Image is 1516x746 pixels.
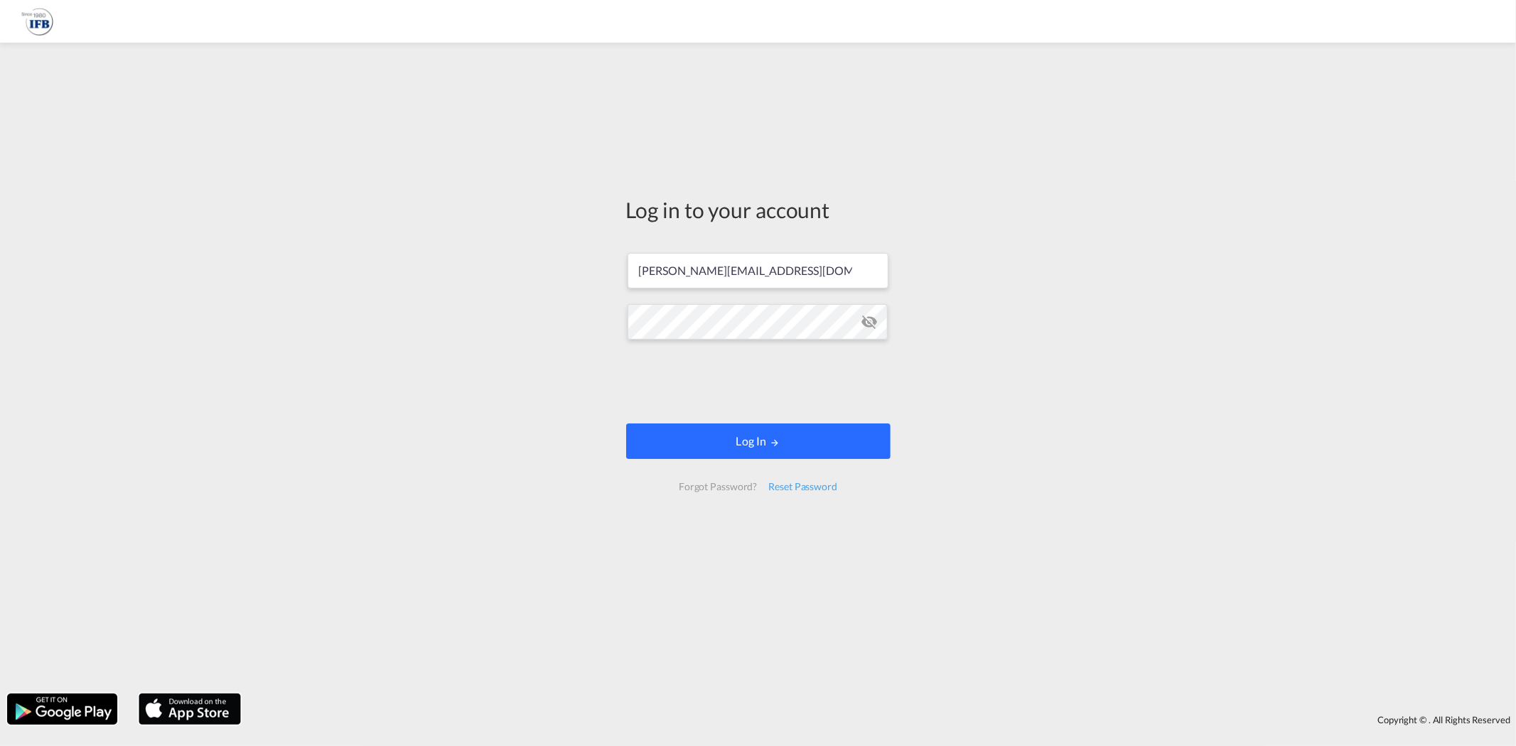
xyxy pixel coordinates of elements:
[248,708,1516,732] div: Copyright © . All Rights Reserved
[626,195,891,225] div: Log in to your account
[137,692,242,726] img: apple.png
[763,474,843,499] div: Reset Password
[861,313,878,330] md-icon: icon-eye-off
[626,423,891,459] button: LOGIN
[628,253,888,288] input: Enter email/phone number
[21,6,53,38] img: b628ab10256c11eeb52753acbc15d091.png
[650,354,866,409] iframe: reCAPTCHA
[673,474,763,499] div: Forgot Password?
[6,692,119,726] img: google.png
